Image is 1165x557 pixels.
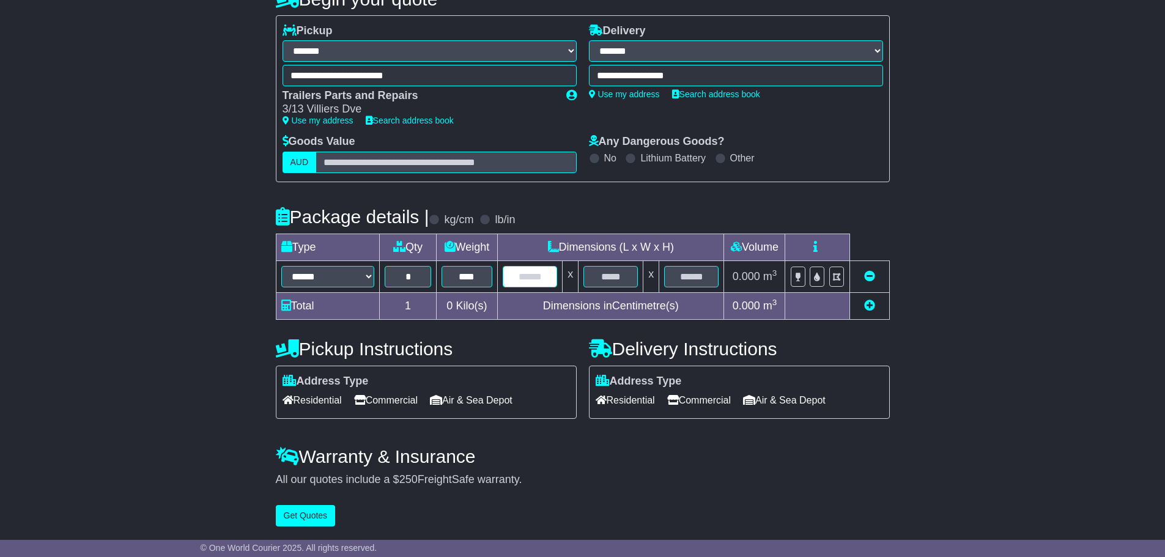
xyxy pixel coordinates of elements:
a: Use my address [283,116,353,125]
label: Lithium Battery [640,152,706,164]
span: 0.000 [733,300,760,312]
span: © One World Courier 2025. All rights reserved. [201,543,377,553]
a: Remove this item [864,270,875,282]
span: Air & Sea Depot [430,391,512,410]
td: Qty [380,234,436,260]
label: Address Type [283,375,369,388]
td: Dimensions (L x W x H) [498,234,724,260]
span: Commercial [354,391,418,410]
a: Search address book [672,89,760,99]
a: Search address book [366,116,454,125]
div: All our quotes include a $ FreightSafe warranty. [276,473,890,487]
a: Use my address [589,89,660,99]
td: Volume [724,234,785,260]
td: 1 [380,292,436,319]
h4: Package details | [276,207,429,227]
div: 3/13 Villiers Dve [283,103,554,116]
label: Other [730,152,755,164]
td: Weight [436,234,497,260]
span: Commercial [667,391,731,410]
td: Kilo(s) [436,292,497,319]
button: Get Quotes [276,505,336,526]
span: m [763,270,777,282]
label: Pickup [283,24,333,38]
label: No [604,152,616,164]
td: x [563,260,579,292]
span: 0 [446,300,453,312]
h4: Pickup Instructions [276,339,577,359]
label: Address Type [596,375,682,388]
span: Air & Sea Depot [743,391,826,410]
label: AUD [283,152,317,173]
h4: Delivery Instructions [589,339,890,359]
h4: Warranty & Insurance [276,446,890,467]
label: lb/in [495,213,515,227]
label: Delivery [589,24,646,38]
div: Trailers Parts and Repairs [283,89,554,103]
td: Type [276,234,380,260]
td: x [643,260,659,292]
a: Add new item [864,300,875,312]
label: Any Dangerous Goods? [589,135,725,149]
span: Residential [596,391,655,410]
span: m [763,300,777,312]
span: Residential [283,391,342,410]
sup: 3 [772,268,777,278]
span: 0.000 [733,270,760,282]
td: Total [276,292,380,319]
label: Goods Value [283,135,355,149]
label: kg/cm [444,213,473,227]
td: Dimensions in Centimetre(s) [498,292,724,319]
span: 250 [399,473,418,485]
sup: 3 [772,298,777,307]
